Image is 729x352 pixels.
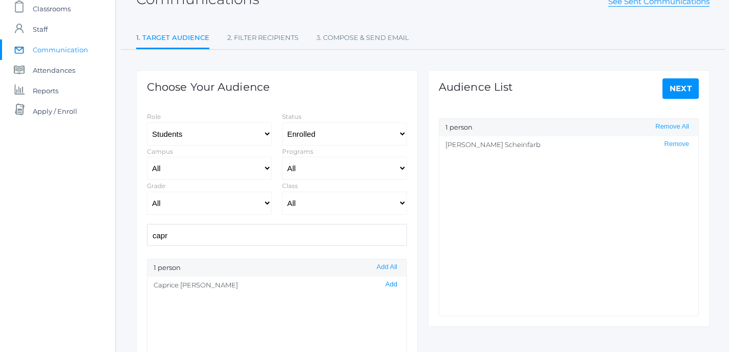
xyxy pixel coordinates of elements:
button: Add [382,280,400,289]
button: Add All [374,263,400,272]
span: Apply / Enroll [33,101,77,121]
span: Communication [33,39,88,60]
label: Role [147,113,161,120]
button: Remove [661,140,692,149]
li: [PERSON_NAME] Scheinfarb [439,136,698,154]
a: 1. Target Audience [136,28,209,50]
a: Next [662,78,699,99]
button: Remove All [652,122,692,131]
label: Class [282,182,298,190]
span: Reports [33,80,58,101]
input: Filter by name [147,224,407,246]
h1: Choose Your Audience [147,81,270,93]
label: Status [282,113,302,120]
h1: Audience List [439,81,513,93]
label: Grade [147,182,165,190]
div: 1 person [147,259,406,277]
div: 1 person [439,119,698,136]
label: Campus [147,148,173,155]
li: Caprice [PERSON_NAME] [147,277,406,294]
span: Staff [33,19,48,39]
a: 3. Compose & Send Email [316,28,409,48]
label: Programs [282,148,313,155]
a: 2. Filter Recipients [227,28,298,48]
span: Attendances [33,60,75,80]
